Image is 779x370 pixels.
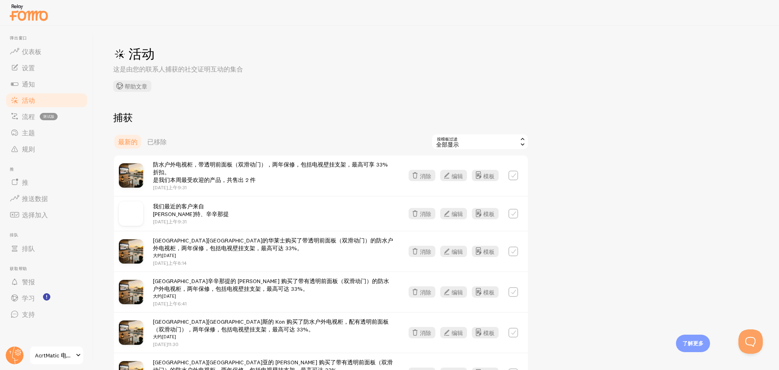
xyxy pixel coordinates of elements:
[22,113,35,121] font: 流程
[10,232,19,238] font: 排队
[420,248,431,255] font: 消除
[440,286,472,298] a: 编辑
[452,329,463,337] font: 编辑
[409,208,435,219] button: 消除
[452,289,463,296] font: 编辑
[5,125,88,141] a: 主题
[118,138,138,146] font: 最新的
[5,290,88,306] a: 学习
[409,327,435,338] button: 消除
[43,293,50,301] svg: <p>Watch New Feature Tutorials!</p>
[420,289,431,296] font: 消除
[153,260,187,266] font: [DATE]上午8:14
[113,134,142,150] a: 最新的
[452,210,463,218] font: 编辑
[153,184,187,190] font: [DATE]上午9:31
[483,289,495,296] font: 模板
[119,280,143,304] img: waterproof_tv_enclosure_d15b933e-93be-46bb-ac0f-9836ef2fd067_small.jpg
[440,246,472,257] a: 编辑
[142,134,172,150] a: 已移除
[440,286,467,298] button: 编辑
[35,352,78,359] font: AcrtMatic 电视柜
[153,161,388,176] a: 防水户外电视柜，带透明前面板（双滑动门），两年保修，包括电视壁挂支架，最高可享 33% 折扣。
[682,340,704,346] font: 了解更多
[22,64,35,72] font: 设置
[472,286,499,298] button: 模板
[440,170,472,181] a: 编辑
[738,329,763,354] iframe: 求助童子军信标 - 开放
[5,60,88,76] a: 设置
[22,145,35,153] font: 规则
[452,172,463,180] font: 编辑
[153,176,181,184] font: 是我们本周
[10,167,14,172] font: 推
[5,76,88,92] a: 通知
[153,277,389,292] a: 带有透明前面板（双滑动门）的防水户外电视柜，两年保修，包括电视壁挂支架，最高可达 33%。
[113,65,243,73] font: 这是由您的联系人捕获的社交证明互动的集合
[113,80,151,92] button: 帮助文章
[153,219,187,225] font: [DATE]上午9:31
[22,310,35,318] font: 支持
[153,334,176,340] font: 大约[DATE]
[440,246,467,257] button: 编辑
[10,35,27,41] font: 弹出窗口
[43,114,55,119] font: 测试版
[676,335,710,352] div: 了解更多
[113,111,133,123] font: 捕获
[119,239,143,264] img: waterproof_tv_enclosure_d15b933e-93be-46bb-ac0f-9836ef2fd067_small.jpg
[22,48,41,56] font: 仪表板
[153,318,389,333] a: 防水户外电视柜，配有透明前面板（双滑动门），两年保修，包括电视壁挂支架，最高可达 33%。
[452,248,463,255] font: 编辑
[5,174,88,190] a: 推
[409,246,435,257] button: 消除
[440,208,467,219] button: 编辑
[153,277,298,285] font: [GEOGRAPHIC_DATA]辛辛那提的 [PERSON_NAME] 购买了
[409,170,435,181] button: 消除
[153,301,187,307] font: [DATE]上午6:41
[153,293,176,299] font: 大约[DATE]
[5,92,88,108] a: 活动
[153,237,302,244] font: [GEOGRAPHIC_DATA][GEOGRAPHIC_DATA]的华莱士购买了
[436,141,459,148] font: 全部显示
[483,248,495,255] font: 模板
[153,237,393,252] a: 带透明前面板（双滑动门）的防水户外电视柜，两年保修，包括电视壁挂支架，最高可达 33%。
[22,96,35,104] font: 活动
[5,190,88,207] a: 推送数据
[181,176,256,184] font: 最受欢迎的产品，共售出 2 件
[29,346,84,365] a: AcrtMatic 电视柜
[22,245,35,253] font: 排队
[5,108,88,125] a: 流程 测试版
[125,83,147,90] font: 帮助文章
[22,178,28,186] font: 推
[147,138,167,146] font: 已移除
[22,294,35,302] font: 学习
[440,170,467,181] button: 编辑
[472,170,499,181] a: 模板
[22,278,35,286] font: 警报
[153,318,303,325] font: [GEOGRAPHIC_DATA][GEOGRAPHIC_DATA]斯的 Kon 购买了
[22,195,48,203] font: 推送数据
[472,246,499,257] button: 模板
[5,240,88,257] a: 排队
[5,43,88,60] a: 仪表板
[10,266,27,271] font: 获取帮助
[9,2,49,23] img: fomo-relay-logo-orange.svg
[483,329,495,337] font: 模板
[472,208,499,219] button: 模板
[22,129,35,137] font: 主题
[440,327,467,338] button: 编辑
[119,320,143,345] img: waterproof_tv_enclosure_d15b933e-93be-46bb-ac0f-9836ef2fd067_small.jpg
[420,210,431,218] font: 消除
[409,286,435,298] button: 消除
[472,327,499,338] a: 模板
[5,306,88,322] a: 支持
[153,359,336,366] font: [GEOGRAPHIC_DATA][GEOGRAPHIC_DATA]亚的 [PERSON_NAME] 购买了
[420,329,431,337] font: 消除
[440,327,472,338] a: 编辑
[119,163,143,188] img: waterproof_tv_enclosure_d15b933e-93be-46bb-ac0f-9836ef2fd067_small.jpg
[22,211,48,219] font: 选择加入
